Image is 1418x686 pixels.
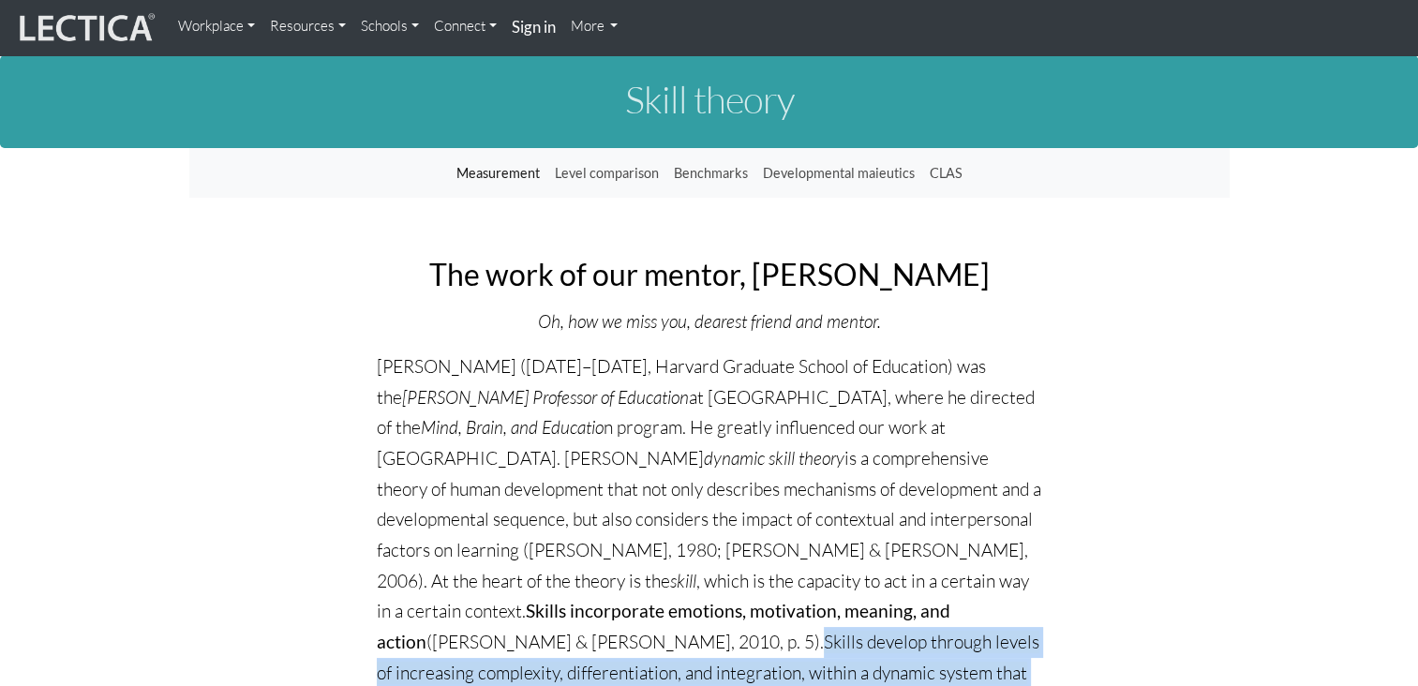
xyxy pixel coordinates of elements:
[15,10,156,46] img: lecticalive
[704,447,844,470] i: dynamic skill theory
[563,7,626,45] a: More
[262,7,353,45] a: Resources
[547,156,666,191] a: Level comparison
[421,416,604,439] i: Mind, Brain, and Educatio
[670,570,696,592] i: skill
[449,156,547,191] a: Measurement
[377,258,1042,291] h2: The work of our mentor, [PERSON_NAME]
[189,79,1230,120] h1: Skill theory
[402,386,689,409] i: [PERSON_NAME] Professor of Education
[504,7,563,48] a: Sign in
[922,156,970,191] a: CLAS
[377,600,950,652] strong: Skills incorporate emotions, motivation, meaning, and action
[512,17,556,37] strong: Sign in
[353,7,426,45] a: Schools
[755,156,922,191] a: Developmental maieutics
[171,7,262,45] a: Workplace
[666,156,755,191] a: Benchmarks
[538,310,881,333] i: Oh, how we miss you, dearest friend and mentor.
[426,7,504,45] a: Connect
